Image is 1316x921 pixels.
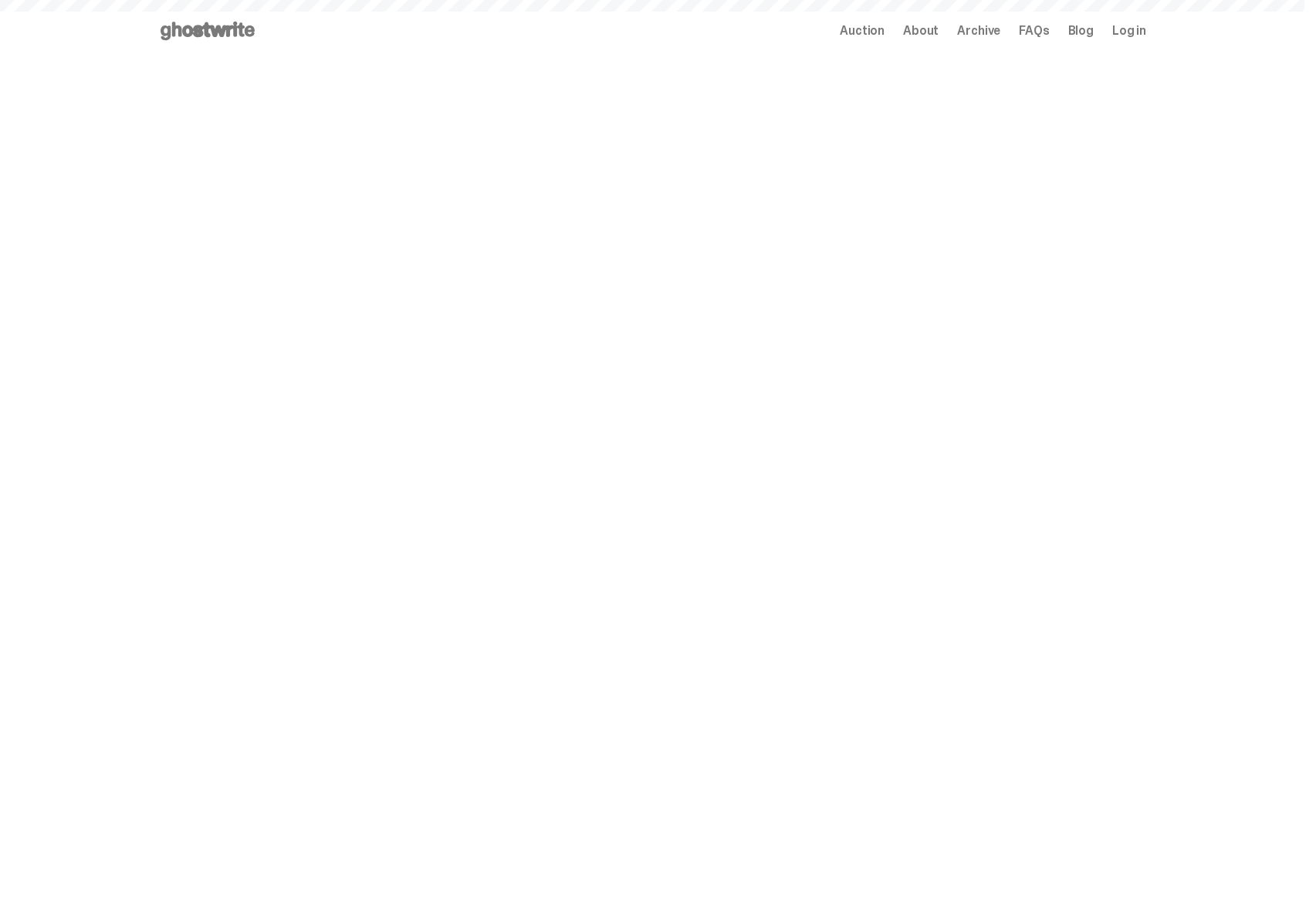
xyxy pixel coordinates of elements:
[840,25,885,37] a: Auction
[1019,25,1049,37] a: FAQs
[957,25,1000,37] a: Archive
[1068,25,1094,37] a: Blog
[903,25,939,37] a: About
[1112,25,1146,37] a: Log in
